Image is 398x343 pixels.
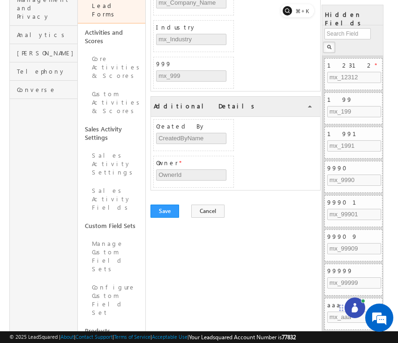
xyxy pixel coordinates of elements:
[282,334,296,341] span: 77832
[75,334,113,340] a: Contact Support
[60,334,74,340] a: About
[152,334,188,340] a: Acceptable Use
[9,333,296,342] span: © 2025 LeadSquared | | | | |
[114,334,150,340] a: Terms of Service
[189,334,296,341] span: Your Leadsquared Account Number is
